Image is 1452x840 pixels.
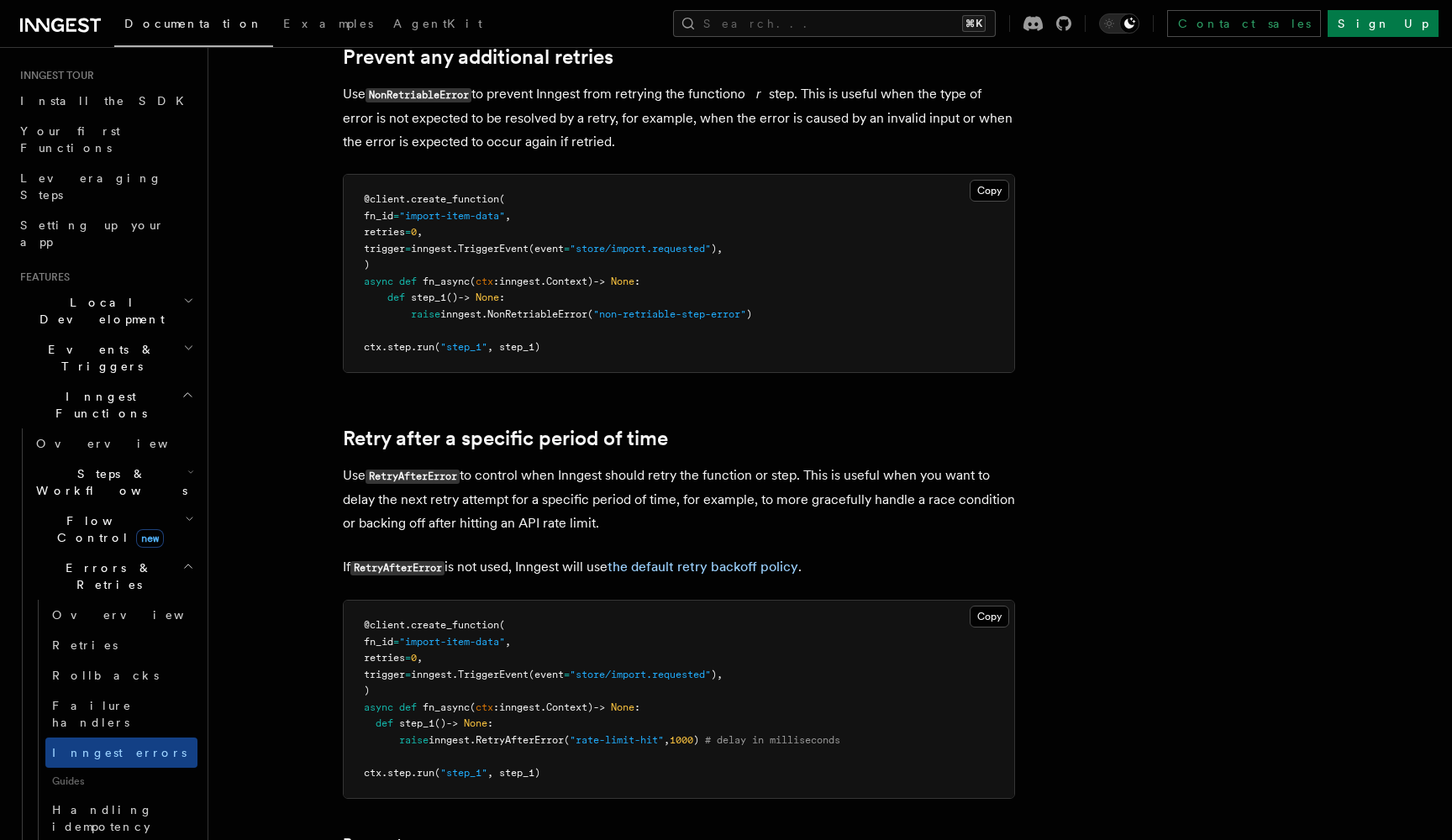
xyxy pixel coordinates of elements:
span: TriggerEvent [458,669,529,680]
button: Toggle dark mode [1099,13,1139,34]
span: = [405,226,411,238]
button: Search...⌘K [673,10,996,37]
span: "import-item-data" [399,636,505,648]
a: Contact sales [1167,10,1321,37]
span: "step_1" [440,341,487,353]
span: ( [434,767,440,779]
span: ( [499,193,505,205]
span: Retries [52,638,118,652]
span: ctx [364,767,381,779]
span: . [540,276,546,287]
button: Steps & Workflows [29,459,197,506]
span: , [664,734,670,746]
span: = [393,636,399,648]
span: Inngest tour [13,69,94,82]
span: step_1 [411,291,446,303]
span: = [405,243,411,255]
span: trigger [364,669,405,680]
a: Setting up your app [13,210,197,257]
span: Context) [546,276,593,287]
span: : [634,276,640,287]
button: Flow Controlnew [29,506,197,553]
span: . [405,619,411,631]
span: retries [364,226,405,238]
span: run [417,767,434,779]
span: None [476,291,499,303]
span: : [499,291,505,303]
span: fn_async [423,701,470,713]
span: @client [364,619,405,631]
a: Overview [45,600,197,630]
span: ( [587,308,593,320]
code: NonRetriableError [366,88,471,102]
span: ) [364,685,370,696]
span: , [505,636,511,648]
span: : [493,276,499,287]
span: = [405,669,411,680]
span: Context) [546,701,593,713]
span: new [136,529,164,548]
span: Rollbacks [52,669,159,682]
span: , step_1) [487,341,540,353]
a: Overview [29,428,197,459]
span: NonRetriableError [487,308,587,320]
span: . [381,341,387,353]
span: Flow Control [29,512,185,546]
span: -> [593,701,605,713]
span: async [364,701,393,713]
span: = [393,210,399,222]
span: ( [470,701,476,713]
span: 1000 [670,734,693,746]
span: . [381,767,387,779]
span: inngest. [411,243,458,255]
span: Events & Triggers [13,341,183,375]
span: ), [711,243,723,255]
span: : [634,701,640,713]
span: ) [693,734,699,746]
span: Handling idempotency [52,803,153,833]
a: the default retry backoff policy [608,559,798,575]
span: Documentation [124,17,263,30]
span: 0 [411,226,417,238]
button: Events & Triggers [13,334,197,381]
span: def [399,701,417,713]
span: raise [399,734,429,746]
span: -> [446,717,458,729]
span: , step_1) [487,767,540,779]
span: -> [593,276,605,287]
span: Leveraging Steps [20,171,162,202]
span: ), [711,669,723,680]
a: Retry after a specific period of time [343,427,668,450]
span: retries [364,652,405,664]
span: None [611,276,634,287]
span: create_function [411,619,499,631]
code: RetryAfterError [350,561,445,575]
span: "rate-limit-hit" [570,734,664,746]
a: Leveraging Steps [13,163,197,210]
span: Failure handlers [52,699,132,729]
span: . [405,193,411,205]
a: Inngest errors [45,738,197,768]
span: Features [13,270,70,284]
span: 0 [411,652,417,664]
span: run [417,341,434,353]
p: If is not used, Inngest will use . [343,555,1015,580]
a: AgentKit [383,5,492,45]
button: Inngest Functions [13,381,197,428]
span: Inngest Functions [13,388,181,422]
span: AgentKit [393,17,482,30]
span: : [487,717,493,729]
span: () [446,291,458,303]
a: Documentation [114,5,273,47]
span: fn_id [364,210,393,222]
span: fn_async [423,276,470,287]
span: step [387,341,411,353]
span: ) [364,259,370,270]
span: def [399,276,417,287]
a: Your first Functions [13,116,197,163]
a: Rollbacks [45,660,197,690]
span: inngest [499,276,540,287]
span: Examples [283,17,373,30]
a: Prevent any additional retries [343,45,613,69]
span: (event [529,243,564,255]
